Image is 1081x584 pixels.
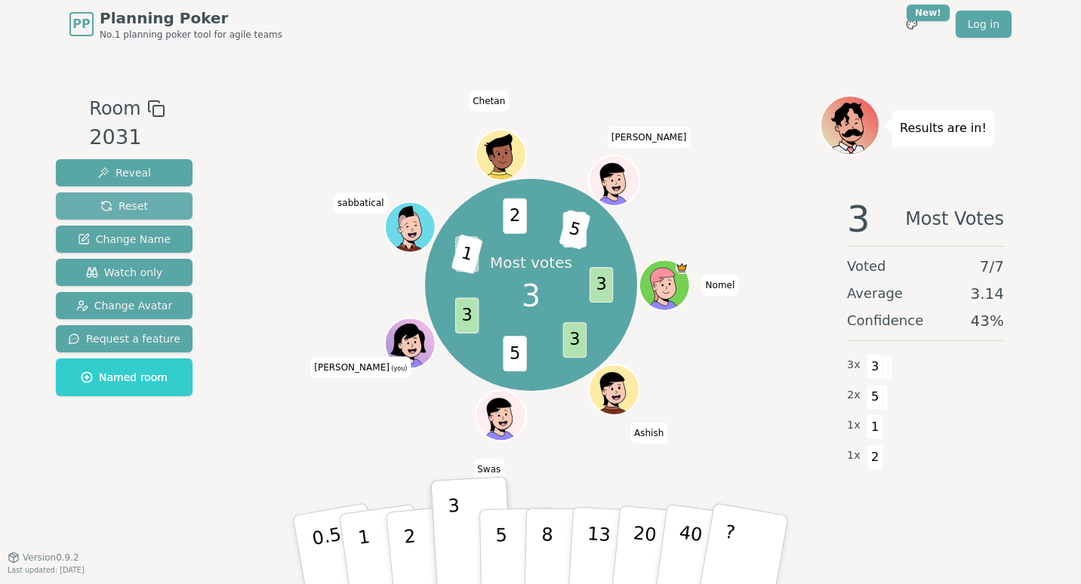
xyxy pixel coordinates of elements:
[847,256,886,277] span: Voted
[900,118,987,139] p: Results are in!
[956,11,1012,38] a: Log in
[702,275,739,296] span: Click to change your name
[559,210,591,251] span: 5
[980,256,1004,277] span: 7 / 7
[56,259,192,286] button: Watch only
[504,198,527,234] span: 2
[390,364,408,371] span: (you)
[56,358,192,396] button: Named room
[676,261,688,274] span: Nomel is the host
[590,267,613,303] span: 3
[473,459,504,480] span: Click to change your name
[100,198,148,214] span: Reset
[68,331,180,346] span: Request a feature
[608,127,691,148] span: Click to change your name
[867,444,884,470] span: 2
[69,8,282,41] a: PPPlanning PokerNo.1 planning poker tool for agile teams
[72,15,90,33] span: PP
[310,356,411,377] span: Click to change your name
[89,95,140,122] span: Room
[490,252,572,273] p: Most votes
[898,11,925,38] button: New!
[522,273,540,318] span: 3
[847,447,861,464] span: 1 x
[56,159,192,186] button: Reveal
[8,566,85,574] span: Last updated: [DATE]
[907,5,950,21] div: New!
[334,192,388,214] span: Click to change your name
[100,29,282,41] span: No.1 planning poker tool for agile teams
[56,226,192,253] button: Change Name
[504,336,527,371] span: 5
[905,201,1004,237] span: Most Votes
[56,192,192,220] button: Reset
[847,283,903,304] span: Average
[97,165,151,180] span: Reveal
[100,8,282,29] span: Planning Poker
[630,422,667,443] span: Click to change your name
[867,354,884,380] span: 3
[563,322,587,358] span: 3
[455,298,479,333] span: 3
[847,310,923,331] span: Confidence
[448,495,464,577] p: 3
[847,201,870,237] span: 3
[867,384,884,410] span: 5
[847,417,861,434] span: 1 x
[78,232,171,247] span: Change Name
[8,552,79,564] button: Version0.9.2
[86,265,163,280] span: Watch only
[23,552,79,564] span: Version 0.9.2
[451,234,483,275] span: 1
[56,325,192,352] button: Request a feature
[847,357,861,373] span: 3 x
[847,387,861,404] span: 2 x
[469,90,509,111] span: Click to change your name
[56,292,192,319] button: Change Avatar
[970,283,1004,304] span: 3.14
[867,414,884,440] span: 1
[76,298,173,313] span: Change Avatar
[563,212,587,247] span: 3
[971,310,1004,331] span: 43 %
[81,370,168,385] span: Named room
[387,319,434,367] button: Click to change your avatar
[455,236,479,272] span: ?
[89,122,165,153] div: 2031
